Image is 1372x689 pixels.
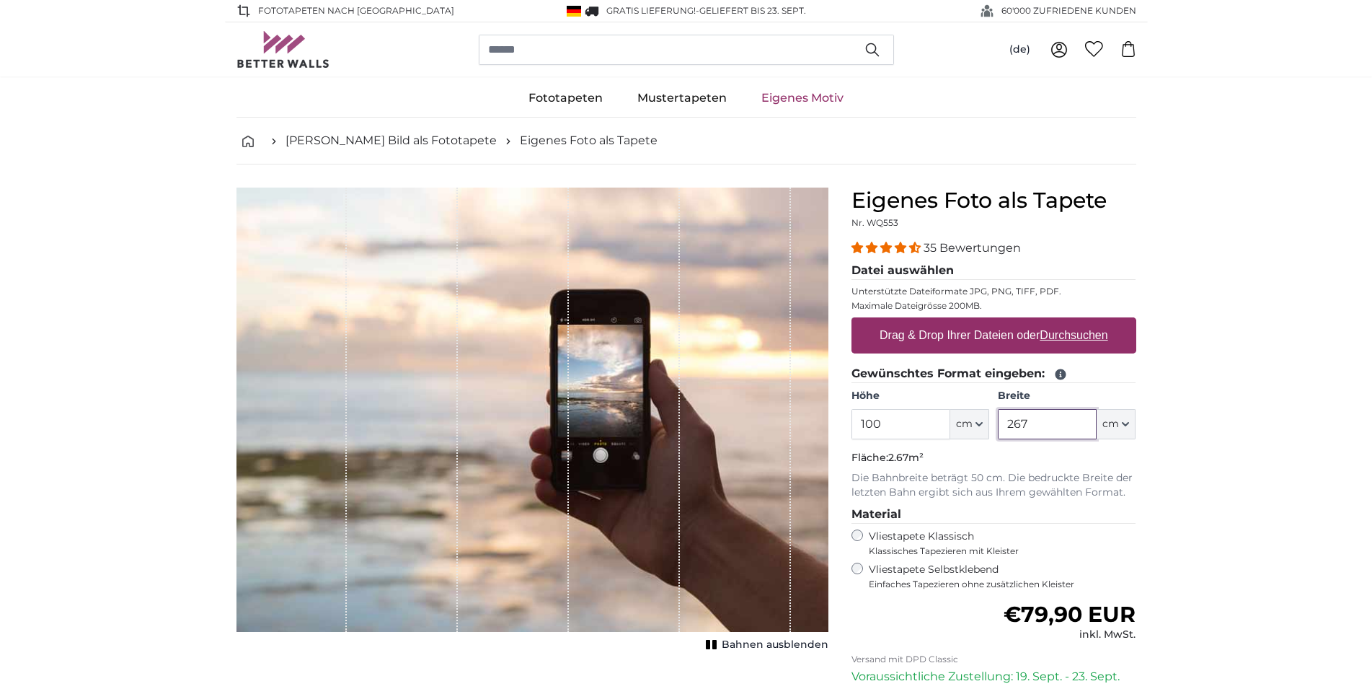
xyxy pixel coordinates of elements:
[851,217,898,228] span: Nr. WQ553
[1001,4,1136,17] span: 60'000 ZUFRIEDENE KUNDEN
[236,188,828,655] div: 1 of 1
[699,5,806,16] span: Geliefert bis 23. Sept.
[1040,329,1107,341] u: Durchsuchen
[722,638,828,652] span: Bahnen ausblenden
[1004,601,1136,628] span: €79,90 EUR
[851,654,1136,665] p: Versand mit DPD Classic
[851,668,1136,685] p: Voraussichtliche Zustellung: 19. Sept. - 23. Sept.
[998,389,1136,403] label: Breite
[851,188,1136,214] h1: Eigenes Foto als Tapete
[606,5,696,16] span: GRATIS Lieferung!
[851,471,1136,500] p: Die Bahnbreite beträgt 50 cm. Die bedruckte Breite der letzten Bahn ergibt sich aus Ihrem gewählt...
[258,4,454,17] span: Fototapeten nach [GEOGRAPHIC_DATA]
[998,37,1042,63] button: (de)
[1097,409,1136,439] button: cm
[851,300,1136,312] p: Maximale Dateigrösse 200MB.
[520,132,658,149] a: Eigenes Foto als Tapete
[1102,417,1119,431] span: cm
[924,241,1021,255] span: 35 Bewertungen
[567,6,581,17] img: Deutschland
[851,241,924,255] span: 4.34 stars
[851,506,1136,524] legend: Material
[851,365,1136,383] legend: Gewünschtes Format eingeben:
[744,79,861,117] a: Eigenes Motiv
[851,389,989,403] label: Höhe
[950,409,989,439] button: cm
[286,132,497,149] a: [PERSON_NAME] Bild als Fototapete
[888,451,924,464] span: 2.67m²
[236,118,1136,164] nav: breadcrumbs
[851,262,1136,280] legend: Datei auswählen
[851,286,1136,297] p: Unterstützte Dateiformate JPG, PNG, TIFF, PDF.
[956,417,973,431] span: cm
[511,79,620,117] a: Fototapeten
[702,635,828,655] button: Bahnen ausblenden
[869,579,1136,590] span: Einfaches Tapezieren ohne zusätzlichen Kleister
[869,563,1136,590] label: Vliestapete Selbstklebend
[236,31,330,68] img: Betterwalls
[869,545,1124,557] span: Klassisches Tapezieren mit Kleister
[620,79,744,117] a: Mustertapeten
[696,5,806,16] span: -
[851,451,1136,465] p: Fläche:
[1004,628,1136,642] div: inkl. MwSt.
[874,321,1114,350] label: Drag & Drop Ihrer Dateien oder
[869,530,1124,557] label: Vliestapete Klassisch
